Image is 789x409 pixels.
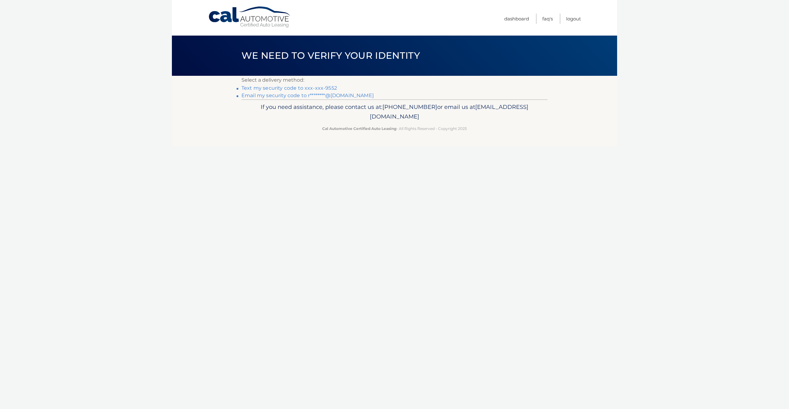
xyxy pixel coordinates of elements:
[241,50,420,61] span: We need to verify your identity
[245,125,544,132] p: - All Rights Reserved - Copyright 2025
[241,76,548,84] p: Select a delivery method:
[245,102,544,122] p: If you need assistance, please contact us at: or email us at
[208,6,292,28] a: Cal Automotive
[241,93,374,98] a: Email my security code to r********@[DOMAIN_NAME]
[322,126,396,131] strong: Cal Automotive Certified Auto Leasing
[504,14,529,24] a: Dashboard
[241,85,337,91] a: Text my security code to xxx-xxx-9552
[566,14,581,24] a: Logout
[382,103,437,110] span: [PHONE_NUMBER]
[542,14,553,24] a: FAQ's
